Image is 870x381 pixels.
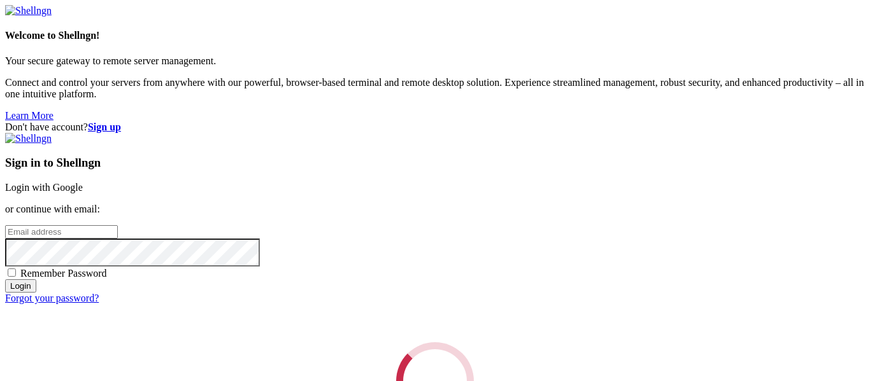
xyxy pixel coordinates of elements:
a: Learn More [5,110,53,121]
h3: Sign in to Shellngn [5,156,865,170]
a: Sign up [88,121,121,132]
div: Don't have account? [5,121,865,133]
a: Forgot your password? [5,293,99,303]
a: Login with Google [5,182,83,193]
input: Email address [5,225,118,239]
p: Connect and control your servers from anywhere with our powerful, browser-based terminal and remo... [5,77,865,100]
img: Shellngn [5,133,52,144]
span: Remember Password [20,268,107,279]
input: Remember Password [8,268,16,277]
input: Login [5,279,36,293]
p: Your secure gateway to remote server management. [5,55,865,67]
p: or continue with email: [5,204,865,215]
h4: Welcome to Shellngn! [5,30,865,41]
img: Shellngn [5,5,52,17]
